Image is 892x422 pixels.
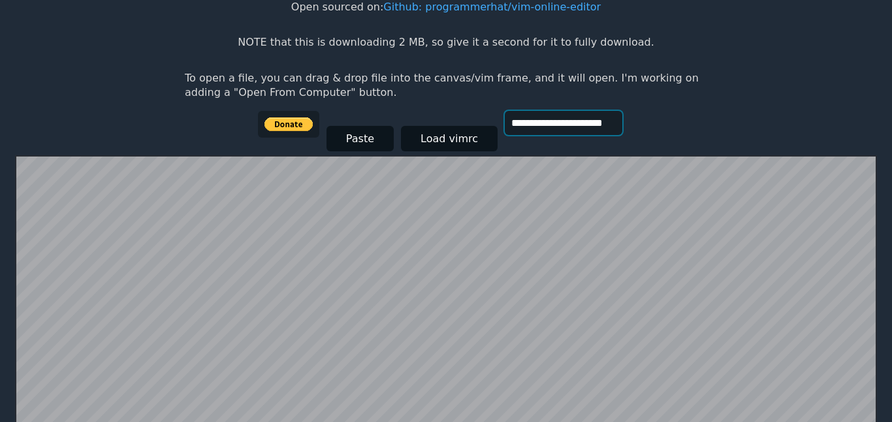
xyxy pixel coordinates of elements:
p: NOTE that this is downloading 2 MB, so give it a second for it to fully download. [238,35,654,50]
a: Github: programmerhat/vim-online-editor [383,1,601,13]
button: Load vimrc [401,126,498,151]
p: To open a file, you can drag & drop file into the canvas/vim frame, and it will open. I'm working... [185,71,707,100]
button: Paste [327,126,394,151]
